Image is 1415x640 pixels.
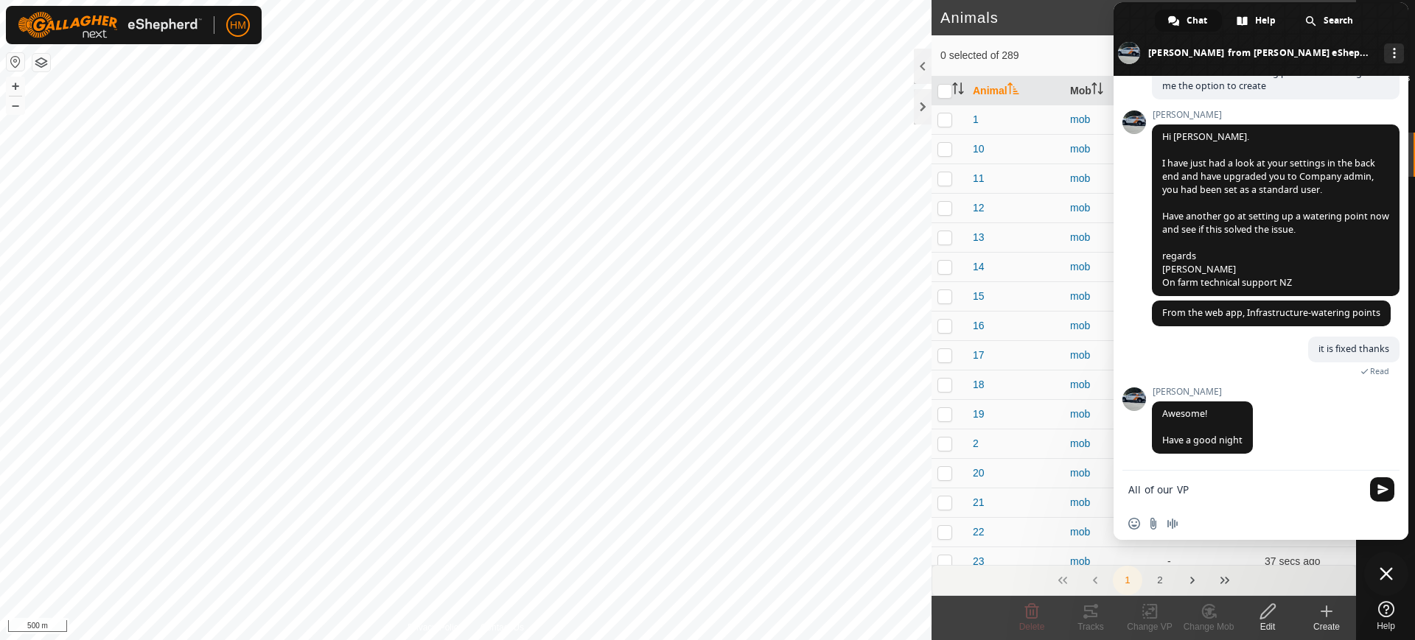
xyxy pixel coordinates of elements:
span: 23 [973,554,985,569]
span: 11 [973,171,985,186]
span: [PERSON_NAME] [1152,110,1400,120]
div: mob [1070,495,1156,510]
span: 2 [973,436,979,451]
span: Hi [PERSON_NAME]. I have just had a look at your settings in the back end and have upgraded you t... [1162,130,1389,289]
span: [PERSON_NAME] [1152,387,1253,397]
div: mob [1070,465,1156,481]
div: Create [1297,620,1356,633]
div: mob [1070,348,1156,363]
div: mob [1070,171,1156,186]
span: 21 Sept 2025, 4:52 pm [1265,555,1321,567]
button: Reset Map [7,53,24,71]
div: Search [1292,10,1368,32]
img: Gallagher Logo [18,12,202,38]
button: 2 [1145,566,1175,595]
span: Awesome! Have a good night [1162,407,1243,446]
span: Insert an emoji [1128,518,1140,530]
div: mob [1070,112,1156,127]
p-sorticon: Activate to sort [1091,85,1103,96]
button: Next Page [1178,566,1207,595]
th: Mob [1064,77,1161,105]
div: Chat [1155,10,1222,32]
span: it is fixed thanks [1318,342,1389,355]
h2: Animals [940,9,1317,27]
span: 20 [973,465,985,481]
span: 15 [973,289,985,304]
span: 21 [973,495,985,510]
div: Change VP [1120,620,1179,633]
button: + [7,77,24,95]
div: More channels [1384,43,1404,63]
div: mob [1070,436,1156,451]
div: Help [1223,10,1290,32]
span: Search [1324,10,1353,32]
span: 22 [973,524,985,540]
a: Help [1357,595,1415,636]
div: mob [1070,407,1156,422]
span: 18 [973,377,985,393]
div: mob [1070,318,1156,334]
button: Last Page [1210,566,1240,595]
div: mob [1070,554,1156,569]
span: 13 [973,230,985,245]
div: Edit [1238,620,1297,633]
div: mob [1070,200,1156,216]
span: Read [1370,366,1389,376]
a: Privacy Policy [408,621,463,634]
span: 0 selected of 289 [940,48,1141,63]
span: 19 [973,407,985,422]
span: 12 [973,200,985,216]
div: Change Mob [1179,620,1238,633]
span: HM [230,18,246,33]
div: mob [1070,524,1156,540]
button: 1 [1113,566,1142,595]
span: 10 [973,141,985,157]
div: Close chat [1364,552,1408,596]
button: – [7,96,24,114]
div: Tracks [1061,620,1120,633]
div: mob [1070,259,1156,275]
a: Contact Us [481,621,524,634]
textarea: Compose your message... [1128,483,1361,496]
app-display-virtual-paddock-transition: - [1167,555,1171,567]
div: mob [1070,377,1156,393]
p-sorticon: Activate to sort [1007,85,1019,96]
div: mob [1070,141,1156,157]
span: Chat [1187,10,1207,32]
span: 16 [973,318,985,334]
span: Send [1370,477,1394,502]
th: Animal [967,77,1064,105]
span: 17 [973,348,985,363]
span: 14 [973,259,985,275]
div: mob [1070,230,1156,245]
span: Help [1255,10,1276,32]
span: From the web app, Infrastructure-watering points [1162,306,1380,319]
span: Help [1377,622,1395,630]
p-sorticon: Activate to sort [952,85,964,96]
span: 1 [973,112,979,127]
button: Map Layers [32,54,50,71]
span: Delete [1019,622,1045,632]
span: Audio message [1167,518,1178,530]
div: mob [1070,289,1156,304]
span: How do i create a watering point it does not give me the option to create [1162,66,1374,92]
span: Send a file [1147,518,1159,530]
